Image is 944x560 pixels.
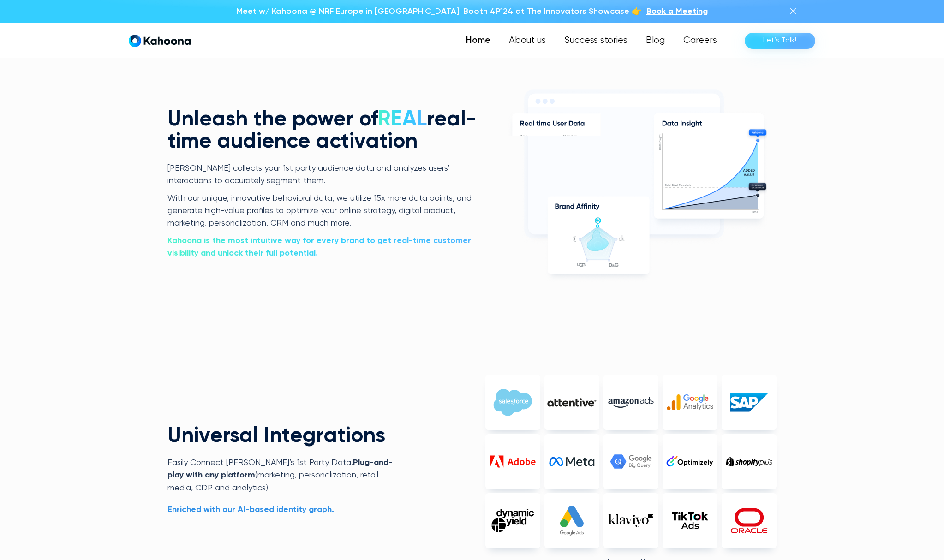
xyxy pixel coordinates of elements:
a: Blog [637,31,674,50]
p: [PERSON_NAME] collects your 1st party audience data and analyzes users’ interactions to accuratel... [167,162,479,188]
a: About us [500,31,555,50]
strong: Kahoona is the most intuitive way for every brand to get real-time customer visibility and unlock... [167,237,471,257]
g: ADDEDVALUE [743,169,755,176]
h2: Unleash the power of real-time audience activation [167,109,479,153]
a: home [129,34,191,48]
div: Let’s Talk! [763,33,797,48]
h2: Universal Integrations [167,425,402,447]
span: Book a Meeting [646,7,708,16]
a: Home [457,31,500,50]
p: Meet w/ Kahoona @ NRF Europe in [GEOGRAPHIC_DATA]! Booth 4P124 at The Innovators Showcase 👉 [236,6,642,18]
g: Real time User Data [520,121,585,126]
p: Easily Connect [PERSON_NAME]’s 1st Party Data. (marketing, personalization, retail media, CDP and... [167,457,402,494]
a: Careers [674,31,726,50]
span: REAL [378,109,427,130]
a: Let’s Talk! [745,33,815,49]
p: With our unique, innovative behavioral data, we utilize 15x more data points, and generate high-v... [167,192,479,230]
g: Brand Affinity [555,204,599,210]
strong: Enriched with our AI-based identity graph. [167,506,334,514]
g: Data insight [659,135,662,150]
a: Success stories [555,31,637,50]
g: Data Insight [663,121,702,127]
a: Book a Meeting [646,6,708,18]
